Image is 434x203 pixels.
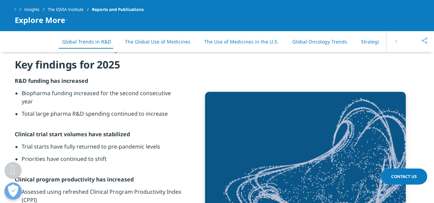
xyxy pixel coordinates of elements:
li: Biopharma funding increased for the second consecutive year [22,89,181,110]
span: Contact Us [391,174,417,179]
li: Total large pharma R&D spending continued to increase [22,110,181,122]
li: Trial starts have fully returned to pre-pandemic levels [22,142,181,155]
strong: R&D funding has increased [15,77,88,85]
a: The Use of Medicines in the U.S. [204,38,279,45]
a: Strategic Reports [361,38,401,45]
span: Explore More [15,16,65,24]
a: The IQVIA Institute [48,3,92,16]
li: Priorities have continued to shift [22,155,181,167]
a: The Global Use of Medicines [125,38,190,45]
h4: Key findings for 2025 [15,58,181,77]
span: Reports and Publications [92,3,144,16]
strong: Clinical trial start volumes have stabilized [15,130,130,138]
a: Insights [24,3,48,16]
a: Global Oncology Trends [292,38,347,45]
button: 打开偏好 [4,182,22,200]
a: Global Trends in R&D [62,38,111,45]
a: Contact Us [381,168,427,185]
strong: Clinical program productivity has increased [15,176,134,183]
